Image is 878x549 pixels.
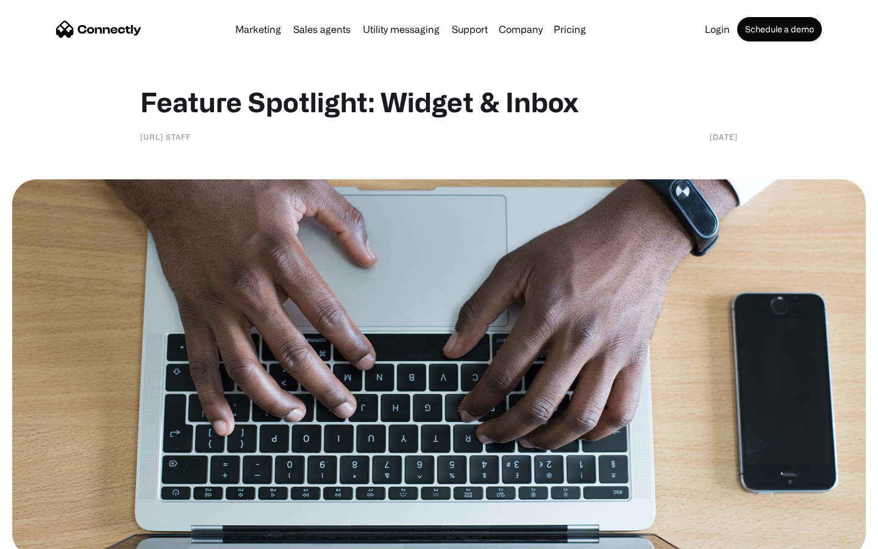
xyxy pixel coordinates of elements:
h1: Feature Spotlight: Widget & Inbox [140,85,738,118]
a: Utility messaging [358,24,444,34]
a: Pricing [549,24,591,34]
a: home [56,20,141,38]
a: Support [447,24,493,34]
ul: Language list [24,528,73,545]
aside: Language selected: English [12,528,73,545]
div: Company [495,21,546,38]
a: Marketing [230,24,286,34]
div: [URL] staff [140,131,191,143]
a: Sales agents [288,24,355,34]
div: Company [499,21,543,38]
a: Schedule a demo [737,17,822,41]
a: Login [700,24,735,34]
div: [DATE] [710,131,738,143]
